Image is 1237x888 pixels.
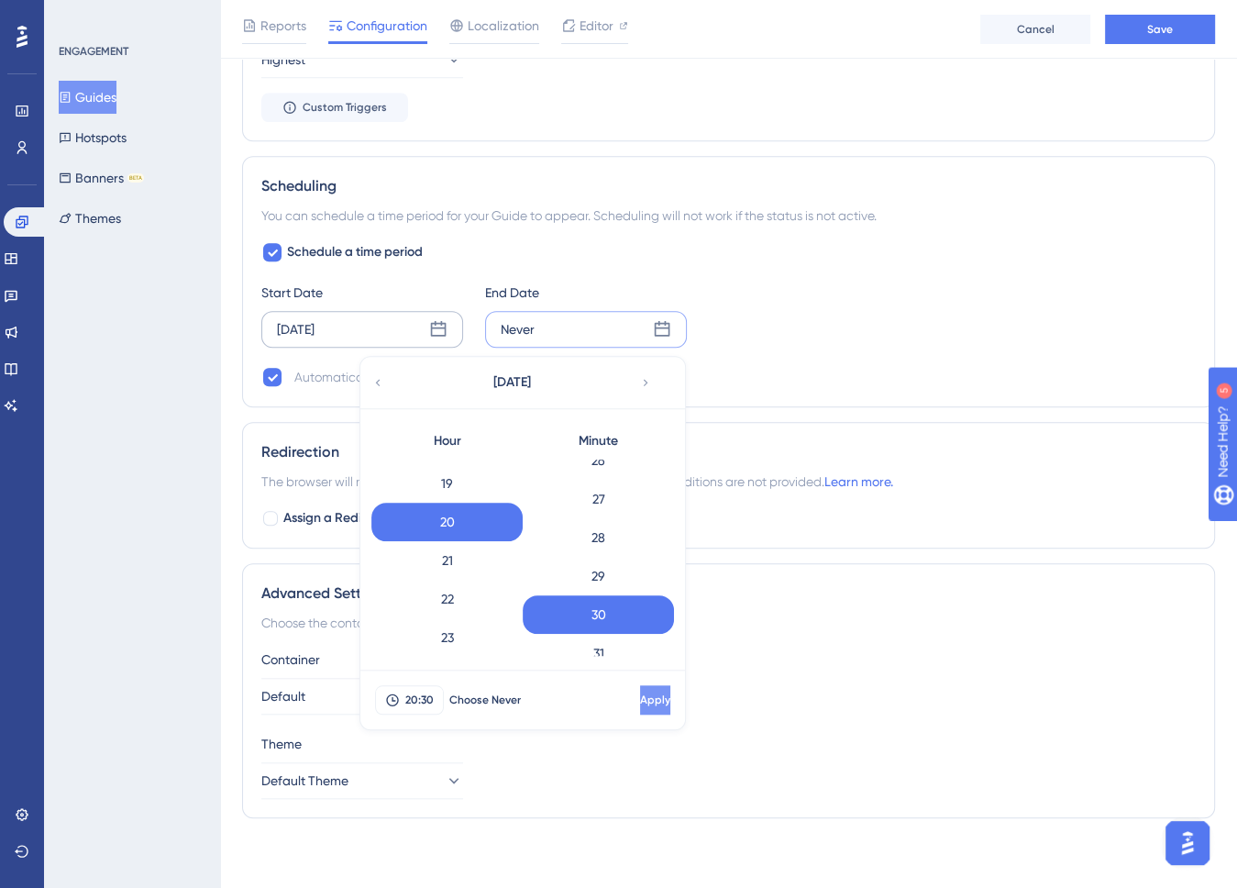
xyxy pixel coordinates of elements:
div: End Date [485,282,687,304]
span: Need Help? [43,5,115,27]
button: Guides [59,81,116,114]
div: 26 [523,441,674,480]
span: Apply [640,693,670,707]
div: Start Date [261,282,463,304]
button: Hotspots [59,121,127,154]
div: 21 [371,541,523,580]
div: Minute [523,423,674,460]
button: Cancel [980,15,1090,44]
button: 20:30 [375,685,444,715]
div: Never [501,318,535,340]
button: Highest [261,41,463,78]
span: The browser will redirect to the “Redirection URL” when the Targeting Conditions are not provided. [261,471,893,493]
div: Scheduling [261,175,1196,197]
button: Themes [59,202,121,235]
span: Schedule a time period [287,241,423,263]
div: 28 [523,518,674,557]
div: Theme [261,733,1196,755]
div: You can schedule a time period for your Guide to appear. Scheduling will not work if the status i... [261,205,1196,227]
div: 27 [523,480,674,518]
div: ENGAGEMENT [59,44,128,59]
div: 29 [523,557,674,595]
div: Hour [371,423,523,460]
span: Editor [580,15,613,37]
div: Choose the container and theme for the guide. [261,612,1196,634]
span: Save [1147,22,1173,37]
div: 22 [371,580,523,618]
div: Advanced Settings [261,583,1196,605]
span: 20:30 [405,693,434,707]
a: Learn more. [824,474,893,489]
div: BETA [127,173,144,183]
span: Configuration [347,15,427,37]
button: Default Theme [261,762,463,799]
div: Automatically set as “Inactive” when the scheduled period is over. [294,366,672,388]
div: 23 [371,618,523,657]
div: Redirection [261,441,1196,463]
button: Apply [640,685,670,715]
button: Choose Never [444,685,526,715]
button: Save [1105,15,1215,44]
button: [DATE] [420,364,603,401]
span: Highest [261,49,305,71]
button: Custom Triggers [261,93,408,122]
span: Assign a Redirection URL [283,507,428,529]
div: 31 [523,634,674,672]
button: Default [261,678,463,715]
div: 5 [127,9,133,24]
span: [DATE] [493,372,531,394]
span: Localization [468,15,539,37]
div: 19 [371,464,523,503]
div: [DATE] [277,318,315,340]
button: BannersBETA [59,161,144,194]
div: 20 [371,503,523,541]
div: 30 [523,595,674,634]
span: Choose Never [449,693,521,707]
div: Container [261,649,1196,671]
span: Custom Triggers [303,100,387,115]
span: Reports [260,15,306,37]
span: Default [261,685,305,707]
iframe: UserGuiding AI Assistant Launcher [1160,816,1215,871]
span: Cancel [1017,22,1055,37]
span: Default Theme [261,770,348,792]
